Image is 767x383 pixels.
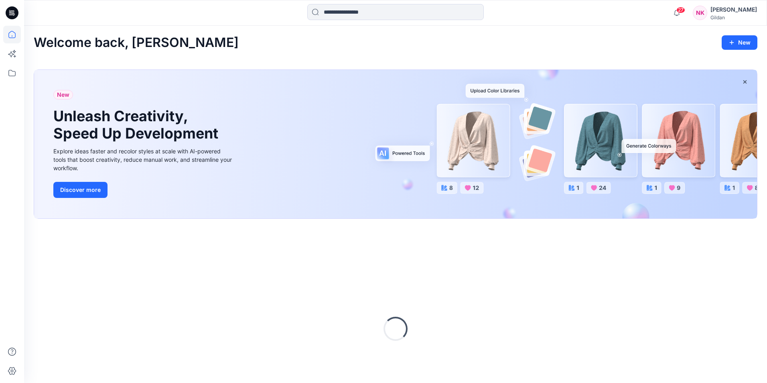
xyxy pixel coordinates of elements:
[53,147,234,172] div: Explore ideas faster and recolor styles at scale with AI-powered tools that boost creativity, red...
[710,5,757,14] div: [PERSON_NAME]
[693,6,707,20] div: NK
[57,90,69,100] span: New
[710,14,757,20] div: Gildan
[722,35,757,50] button: New
[34,35,239,50] h2: Welcome back, [PERSON_NAME]
[53,182,108,198] button: Discover more
[53,182,234,198] a: Discover more
[676,7,685,13] span: 27
[53,108,222,142] h1: Unleash Creativity, Speed Up Development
